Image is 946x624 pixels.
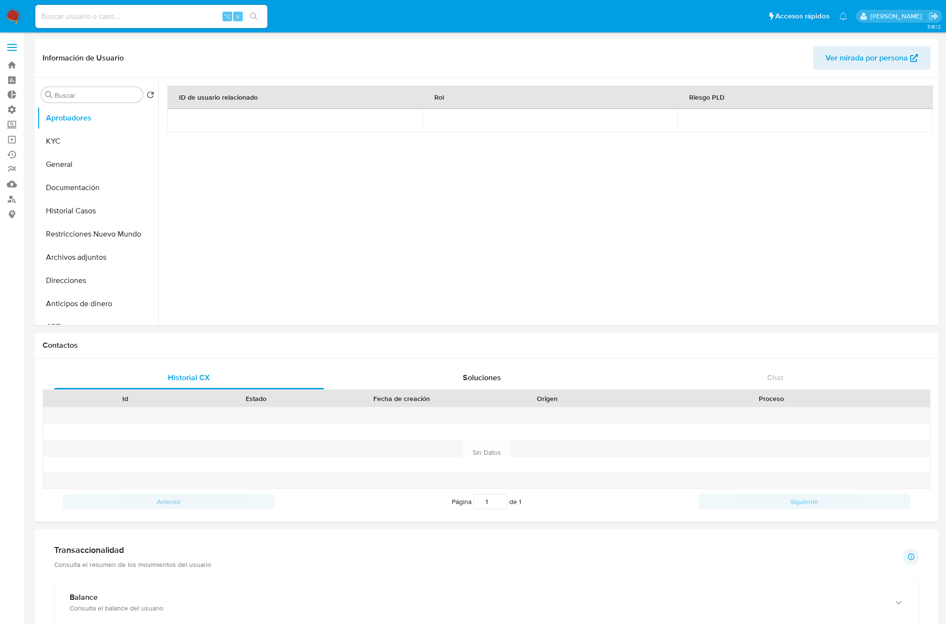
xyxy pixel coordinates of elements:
button: Historial Casos [37,199,158,223]
button: Ver mirada por persona [813,46,931,70]
div: Proceso [620,394,923,403]
button: CBT [37,315,158,339]
input: Buscar [55,91,139,100]
button: KYC [37,130,158,153]
button: Aprobadores [37,106,158,130]
button: Direcciones [37,269,158,292]
div: Id [67,394,184,403]
span: ⌥ [223,12,231,21]
div: Estado [198,394,315,403]
button: Siguiente [698,494,910,509]
span: s [236,12,239,21]
button: Documentación [37,176,158,199]
button: Buscar [45,91,53,99]
span: Ver mirada por persona [826,46,908,70]
p: jessica.fukman@mercadolibre.com [871,12,925,21]
input: Buscar usuario o caso... [35,10,267,23]
button: search-icon [244,10,264,23]
button: Restricciones Nuevo Mundo [37,223,158,246]
div: Fecha de creación [328,394,475,403]
span: 1 [519,497,521,506]
button: Anterior [63,494,275,509]
a: Salir [929,11,939,21]
a: Notificaciones [839,12,847,20]
button: General [37,153,158,176]
button: Archivos adjuntos [37,246,158,269]
span: Soluciones [463,372,501,383]
h1: Información de Usuario [43,53,124,63]
span: Accesos rápidos [775,11,829,21]
span: Historial CX [168,372,210,383]
span: Página de [452,494,521,509]
div: Origen [488,394,606,403]
span: Chat [767,372,783,383]
button: Volver al orden por defecto [147,91,154,102]
h1: Contactos [43,341,931,350]
button: Anticipos de dinero [37,292,158,315]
